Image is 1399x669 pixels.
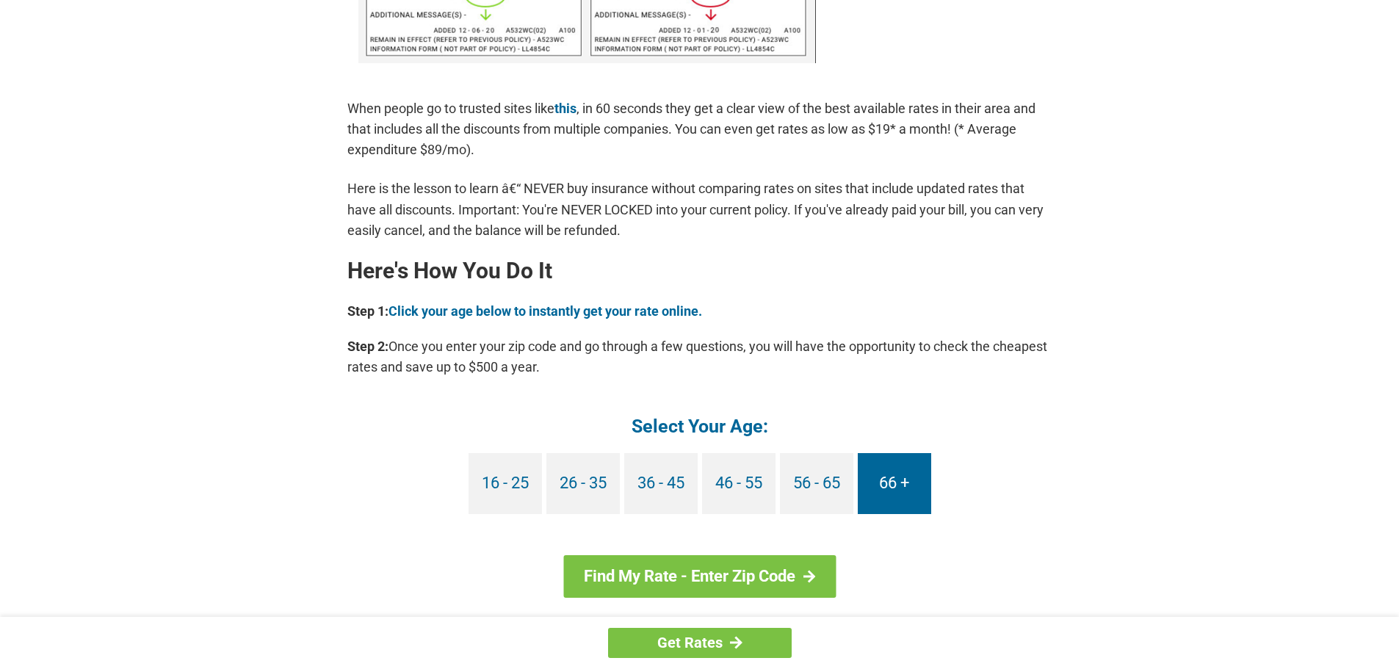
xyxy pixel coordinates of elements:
[347,98,1052,160] p: When people go to trusted sites like , in 60 seconds they get a clear view of the best available ...
[347,336,1052,377] p: Once you enter your zip code and go through a few questions, you will have the opportunity to che...
[347,178,1052,240] p: Here is the lesson to learn â€“ NEVER buy insurance without comparing rates on sites that include...
[858,453,931,514] a: 66 +
[780,453,853,514] a: 56 - 65
[554,101,576,116] a: this
[347,259,1052,283] h2: Here's How You Do It
[469,453,542,514] a: 16 - 25
[347,339,388,354] b: Step 2:
[563,555,836,598] a: Find My Rate - Enter Zip Code
[546,453,620,514] a: 26 - 35
[608,628,792,658] a: Get Rates
[624,453,698,514] a: 36 - 45
[347,414,1052,438] h4: Select Your Age:
[388,303,702,319] a: Click your age below to instantly get your rate online.
[702,453,776,514] a: 46 - 55
[347,303,388,319] b: Step 1:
